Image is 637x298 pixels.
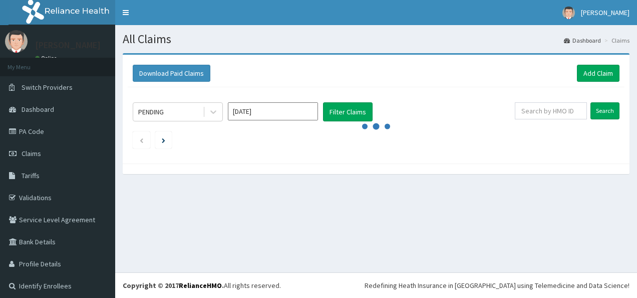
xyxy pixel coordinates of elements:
div: Redefining Heath Insurance in [GEOGRAPHIC_DATA] using Telemedicine and Data Science! [365,280,629,290]
p: [PERSON_NAME] [35,41,101,50]
a: Add Claim [577,65,619,82]
a: RelianceHMO [179,281,222,290]
a: Dashboard [564,36,601,45]
h1: All Claims [123,33,629,46]
span: Switch Providers [22,83,73,92]
li: Claims [602,36,629,45]
input: Select Month and Year [228,102,318,120]
input: Search [590,102,619,119]
a: Previous page [139,135,144,144]
span: Dashboard [22,105,54,114]
span: Tariffs [22,171,40,180]
div: PENDING [138,107,164,117]
a: Next page [162,135,165,144]
button: Filter Claims [323,102,373,121]
button: Download Paid Claims [133,65,210,82]
a: Online [35,55,59,62]
footer: All rights reserved. [115,272,637,298]
img: User Image [5,30,28,53]
svg: audio-loading [361,111,391,141]
img: User Image [562,7,575,19]
span: Claims [22,149,41,158]
input: Search by HMO ID [515,102,587,119]
strong: Copyright © 2017 . [123,281,224,290]
span: [PERSON_NAME] [581,8,629,17]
